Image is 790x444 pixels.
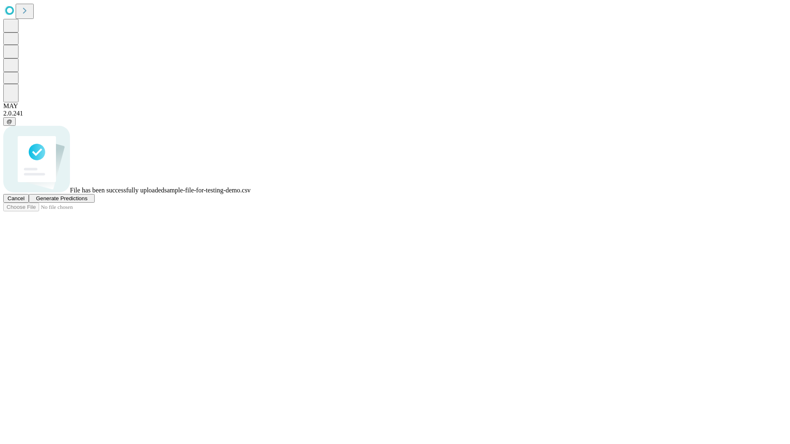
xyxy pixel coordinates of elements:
button: Generate Predictions [29,194,95,203]
div: MAY [3,102,787,110]
span: Cancel [7,195,25,201]
span: File has been successfully uploaded [70,187,164,194]
button: @ [3,117,16,126]
span: Generate Predictions [36,195,87,201]
div: 2.0.241 [3,110,787,117]
button: Cancel [3,194,29,203]
span: sample-file-for-testing-demo.csv [164,187,251,194]
span: @ [7,118,12,125]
